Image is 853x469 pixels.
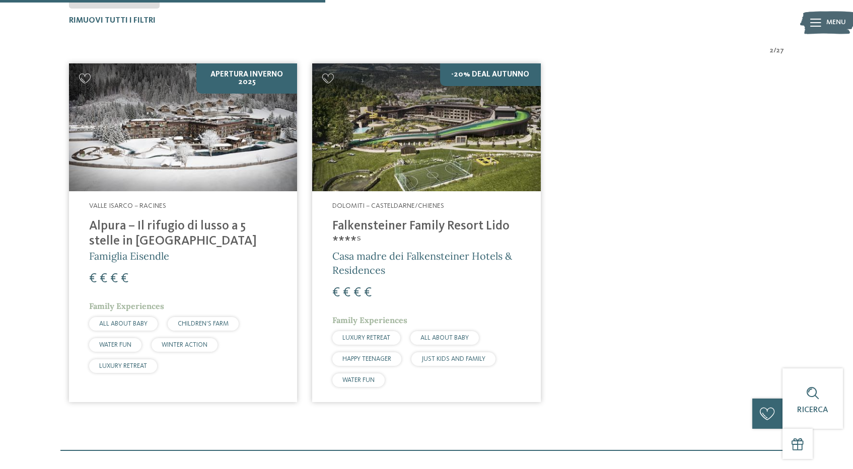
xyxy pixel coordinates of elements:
span: ALL ABOUT BABY [99,321,148,327]
span: / [773,46,776,56]
span: € [100,272,107,285]
span: € [364,286,372,299]
span: Ricerca [797,406,828,414]
a: Cercate un hotel per famiglie? Qui troverete solo i migliori! -20% Deal Autunno Dolomiti – Castel... [312,63,540,402]
span: € [121,272,128,285]
span: € [343,286,350,299]
span: Rimuovi tutti i filtri [69,17,156,25]
span: WATER FUN [99,342,131,348]
span: Famiglia Eisendle [89,250,169,262]
span: Valle Isarco – Racines [89,202,166,209]
img: Cercate un hotel per famiglie? Qui troverete solo i migliori! [312,63,540,192]
span: € [353,286,361,299]
h4: Alpura – Il rifugio di lusso a 5 stelle in [GEOGRAPHIC_DATA] [89,219,277,249]
span: LUXURY RETREAT [99,363,147,369]
a: Cercate un hotel per famiglie? Qui troverete solo i migliori! Apertura inverno 2025 Valle Isarco ... [69,63,297,402]
span: CHILDREN’S FARM [178,321,229,327]
span: € [110,272,118,285]
span: HAPPY TEENAGER [342,356,391,362]
span: LUXURY RETREAT [342,335,390,341]
span: € [89,272,97,285]
h4: Falkensteiner Family Resort Lido ****ˢ [332,219,520,249]
img: Cercate un hotel per famiglie? Qui troverete solo i migliori! [69,63,297,192]
span: JUST KIDS AND FAMILY [421,356,485,362]
span: 27 [776,46,784,56]
span: WATER FUN [342,377,375,383]
span: € [332,286,340,299]
span: Family Experiences [332,315,407,325]
span: Dolomiti – Casteldarne/Chienes [332,202,444,209]
span: Casa madre dei Falkensteiner Hotels & Residences [332,250,512,276]
span: Family Experiences [89,301,164,311]
span: WINTER ACTION [162,342,207,348]
span: 2 [770,46,773,56]
span: ALL ABOUT BABY [420,335,469,341]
